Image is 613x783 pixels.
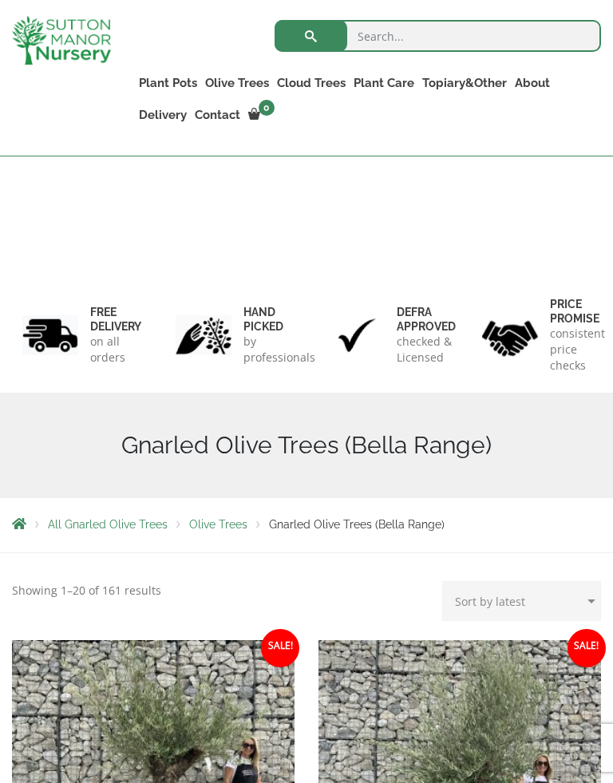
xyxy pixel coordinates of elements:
[90,305,141,334] h6: FREE DELIVERY
[259,100,275,116] span: 0
[12,16,111,65] img: logo
[201,72,273,94] a: Olive Trees
[243,305,315,334] h6: hand picked
[135,72,201,94] a: Plant Pots
[442,581,601,621] select: Shop order
[397,305,456,334] h6: Defra approved
[550,326,605,374] p: consistent price checks
[511,72,554,94] a: About
[48,518,168,531] a: All Gnarled Olive Trees
[329,315,385,356] img: 3.jpg
[269,518,445,531] span: Gnarled Olive Trees (Bella Range)
[397,334,456,366] p: checked & Licensed
[176,315,231,356] img: 2.jpg
[12,516,601,535] nav: Breadcrumbs
[135,104,191,126] a: Delivery
[550,297,605,326] h6: Price promise
[90,334,141,366] p: on all orders
[418,72,511,94] a: Topiary&Other
[244,104,279,126] a: 0
[189,518,247,531] a: Olive Trees
[191,104,244,126] a: Contact
[568,629,606,667] span: Sale!
[350,72,418,94] a: Plant Care
[22,315,78,356] img: 1.jpg
[273,72,350,94] a: Cloud Trees
[261,629,299,667] span: Sale!
[12,431,601,460] h1: Gnarled Olive Trees (Bella Range)
[243,334,315,366] p: by professionals
[482,310,538,359] img: 4.jpg
[12,581,161,600] p: Showing 1–20 of 161 results
[275,20,601,52] input: Search...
